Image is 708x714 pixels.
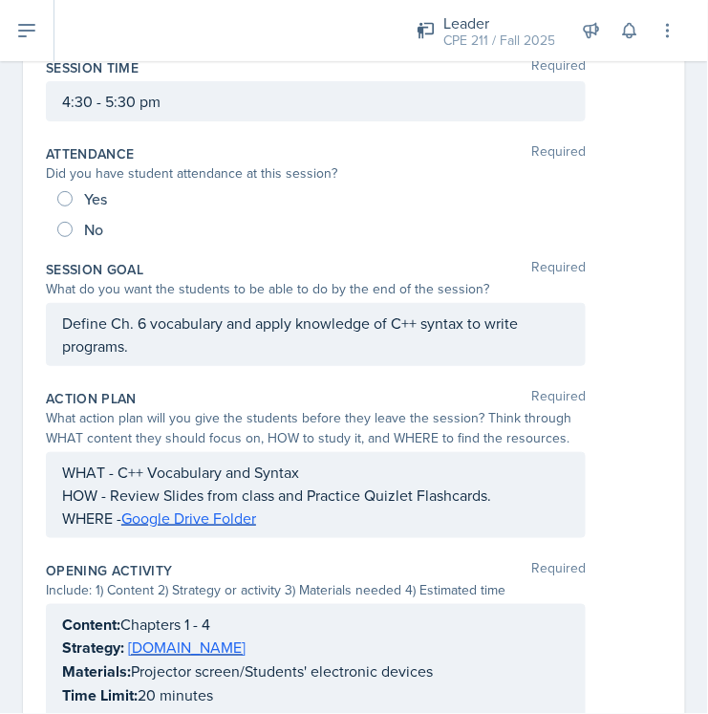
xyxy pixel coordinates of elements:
[121,508,256,529] a: Google Drive Folder
[46,260,143,279] label: Session Goal
[531,58,586,77] span: Required
[531,260,586,279] span: Required
[84,220,103,239] span: No
[531,144,586,163] span: Required
[46,580,586,600] div: Include: 1) Content 2) Strategy or activity 3) Materials needed 4) Estimated time
[62,614,120,636] strong: Content:
[531,389,586,408] span: Required
[46,561,173,580] label: Opening Activity
[62,684,569,708] p: 20 minutes
[531,561,586,580] span: Required
[62,461,569,484] p: WHAT - C++ Vocabulary and Syntax
[62,90,569,113] p: 4:30 - 5:30 pm
[84,189,107,208] span: Yes
[46,279,586,299] div: What do you want the students to be able to do by the end of the session?
[62,613,569,637] p: Chapters 1 - 4
[46,144,135,163] label: Attendance
[62,660,569,684] p: Projector screen/Students' electronic devices
[46,58,139,77] label: Session Time
[46,163,586,184] div: Did you have student attendance at this session?
[62,507,569,530] p: WHERE -
[128,638,246,659] a: [DOMAIN_NAME]
[46,408,586,448] div: What action plan will you give the students before they leave the session? Think through WHAT con...
[62,638,124,660] strong: Strategy:
[46,389,137,408] label: Action Plan
[443,31,555,51] div: CPE 211 / Fall 2025
[62,661,131,683] strong: Materials:
[62,685,138,707] strong: Time Limit:
[62,484,569,507] p: HOW - Review Slides from class and Practice Quizlet Flashcards.
[443,11,555,34] div: Leader
[62,312,569,357] p: Define Ch. 6 vocabulary and apply knowledge of C++ syntax to write programs.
